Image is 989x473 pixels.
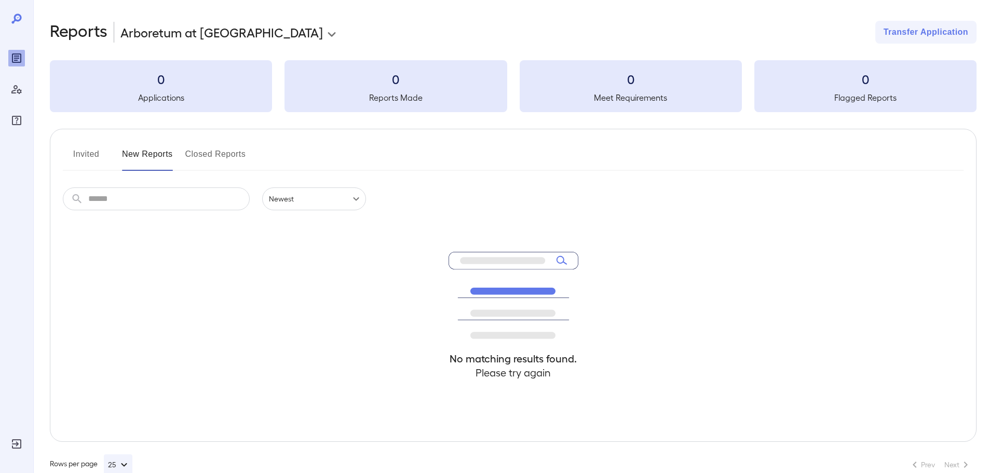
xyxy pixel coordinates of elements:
[50,91,272,104] h5: Applications
[520,71,742,87] h3: 0
[50,60,977,112] summary: 0Applications0Reports Made0Meet Requirements0Flagged Reports
[904,456,977,473] nav: pagination navigation
[520,91,742,104] h5: Meet Requirements
[262,187,366,210] div: Newest
[8,112,25,129] div: FAQ
[284,71,507,87] h3: 0
[754,91,977,104] h5: Flagged Reports
[50,71,272,87] h3: 0
[50,21,107,44] h2: Reports
[284,91,507,104] h5: Reports Made
[122,146,173,171] button: New Reports
[875,21,977,44] button: Transfer Application
[8,436,25,452] div: Log Out
[185,146,246,171] button: Closed Reports
[120,24,323,40] p: Arboretum at [GEOGRAPHIC_DATA]
[449,366,578,380] h4: Please try again
[8,81,25,98] div: Manage Users
[63,146,110,171] button: Invited
[449,352,578,366] h4: No matching results found.
[8,50,25,66] div: Reports
[754,71,977,87] h3: 0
